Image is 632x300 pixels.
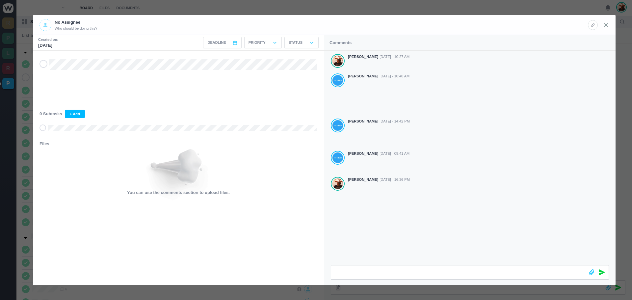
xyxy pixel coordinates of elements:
[38,42,58,49] p: [DATE]
[249,40,266,45] p: Priority
[55,19,97,26] p: No Assignee
[329,40,352,46] p: Comments
[289,40,303,45] p: Status
[55,26,97,31] span: Who should be doing this?
[207,40,226,45] span: Deadline
[38,37,58,42] small: Created on:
